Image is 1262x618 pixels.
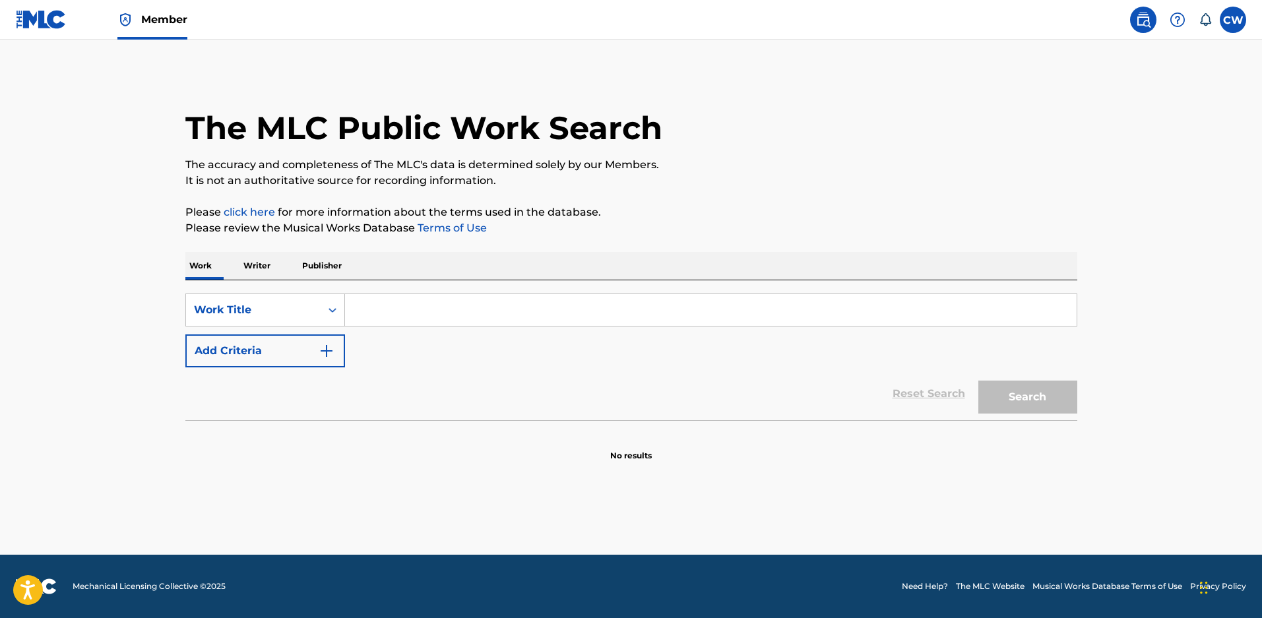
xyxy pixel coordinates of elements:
a: Need Help? [902,580,948,592]
span: Member [141,12,187,27]
button: Add Criteria [185,334,345,367]
a: click here [224,206,275,218]
iframe: Chat Widget [1196,555,1262,618]
div: Work Title [194,302,313,318]
p: Please for more information about the terms used in the database. [185,204,1077,220]
div: Help [1164,7,1191,33]
p: No results [610,434,652,462]
p: Work [185,252,216,280]
div: Notifications [1199,13,1212,26]
form: Search Form [185,294,1077,420]
img: help [1170,12,1185,28]
a: Privacy Policy [1190,580,1246,592]
a: Terms of Use [415,222,487,234]
p: It is not an authoritative source for recording information. [185,173,1077,189]
p: Publisher [298,252,346,280]
a: Public Search [1130,7,1156,33]
img: search [1135,12,1151,28]
img: MLC Logo [16,10,67,29]
img: logo [16,578,57,594]
div: Drag [1200,568,1208,607]
img: 9d2ae6d4665cec9f34b9.svg [319,343,334,359]
div: User Menu [1220,7,1246,33]
a: The MLC Website [956,580,1025,592]
p: Writer [239,252,274,280]
img: Top Rightsholder [117,12,133,28]
p: Please review the Musical Works Database [185,220,1077,236]
a: Musical Works Database Terms of Use [1032,580,1182,592]
h1: The MLC Public Work Search [185,108,662,148]
span: Mechanical Licensing Collective © 2025 [73,580,226,592]
p: The accuracy and completeness of The MLC's data is determined solely by our Members. [185,157,1077,173]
